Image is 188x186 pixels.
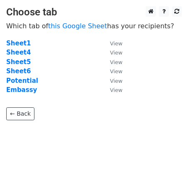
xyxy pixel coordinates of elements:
[102,49,122,56] a: View
[146,146,188,186] iframe: Chat Widget
[110,50,122,56] small: View
[110,78,122,84] small: View
[102,67,122,75] a: View
[48,22,107,30] a: this Google Sheet
[6,40,31,47] a: Sheet1
[102,77,122,84] a: View
[6,6,182,18] h3: Choose tab
[6,107,34,120] a: ← Back
[102,58,122,66] a: View
[110,68,122,74] small: View
[6,49,31,56] a: Sheet4
[110,59,122,65] small: View
[6,86,37,94] a: Embassy
[102,40,122,47] a: View
[110,87,122,93] small: View
[110,40,122,47] small: View
[6,58,31,66] a: Sheet5
[6,77,38,84] a: Potential
[6,22,182,30] p: Which tab of has your recipients?
[6,67,31,75] a: Sheet6
[102,86,122,94] a: View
